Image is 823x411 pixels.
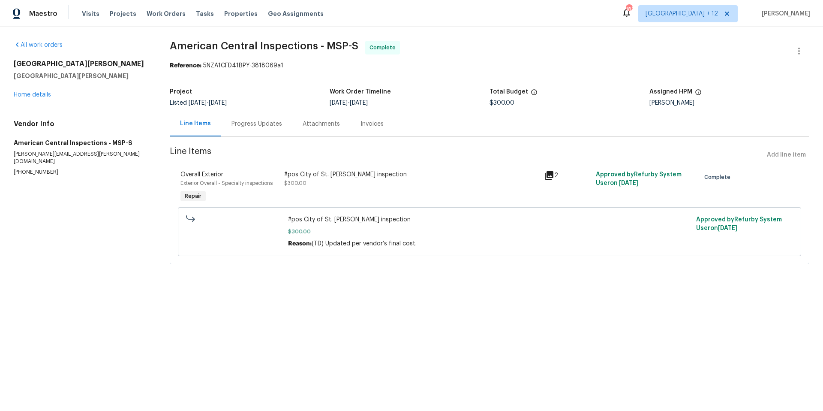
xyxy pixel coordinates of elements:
[303,120,340,128] div: Attachments
[330,100,368,106] span: -
[110,9,136,18] span: Projects
[330,89,391,95] h5: Work Order Timeline
[209,100,227,106] span: [DATE]
[14,72,149,80] h5: [GEOGRAPHIC_DATA][PERSON_NAME]
[196,11,214,17] span: Tasks
[330,100,348,106] span: [DATE]
[312,241,417,247] span: (TD) Updated per vendor’s final cost.
[14,60,149,68] h2: [GEOGRAPHIC_DATA][PERSON_NAME]
[14,120,149,128] h4: Vendor Info
[224,9,258,18] span: Properties
[181,192,205,200] span: Repair
[29,9,57,18] span: Maestro
[288,215,691,224] span: #pos City of St. [PERSON_NAME] inspection
[189,100,207,106] span: [DATE]
[596,172,682,186] span: Approved by Refurby System User on
[170,89,192,95] h5: Project
[82,9,99,18] span: Visits
[288,227,691,236] span: $300.00
[704,173,734,181] span: Complete
[180,119,211,128] div: Line Items
[758,9,810,18] span: [PERSON_NAME]
[170,41,358,51] span: American Central Inspections - MSP-S
[147,9,186,18] span: Work Orders
[490,100,514,106] span: $300.00
[350,100,368,106] span: [DATE]
[649,89,692,95] h5: Assigned HPM
[360,120,384,128] div: Invoices
[544,170,591,181] div: 2
[231,120,282,128] div: Progress Updates
[170,63,201,69] b: Reference:
[531,89,538,100] span: The total cost of line items that have been proposed by Opendoor. This sum includes line items th...
[284,170,539,179] div: #pos City of St. [PERSON_NAME] inspection
[189,100,227,106] span: -
[649,100,809,106] div: [PERSON_NAME]
[14,42,63,48] a: All work orders
[490,89,528,95] h5: Total Budget
[626,5,632,14] div: 183
[619,180,638,186] span: [DATE]
[288,241,312,247] span: Reason:
[170,100,227,106] span: Listed
[170,61,809,70] div: 5NZA1CFD41BPY-3818069a1
[695,89,702,100] span: The hpm assigned to this work order.
[646,9,718,18] span: [GEOGRAPHIC_DATA] + 12
[696,217,782,231] span: Approved by Refurby System User on
[170,147,763,163] span: Line Items
[180,172,223,178] span: Overall Exterior
[14,92,51,98] a: Home details
[268,9,324,18] span: Geo Assignments
[14,169,149,176] p: [PHONE_NUMBER]
[284,181,306,186] span: $300.00
[14,139,149,147] h5: American Central Inspections - MSP-S
[369,43,399,52] span: Complete
[180,181,273,186] span: Exterior Overall - Specialty inspections
[718,225,737,231] span: [DATE]
[14,151,149,165] p: [PERSON_NAME][EMAIL_ADDRESS][PERSON_NAME][DOMAIN_NAME]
